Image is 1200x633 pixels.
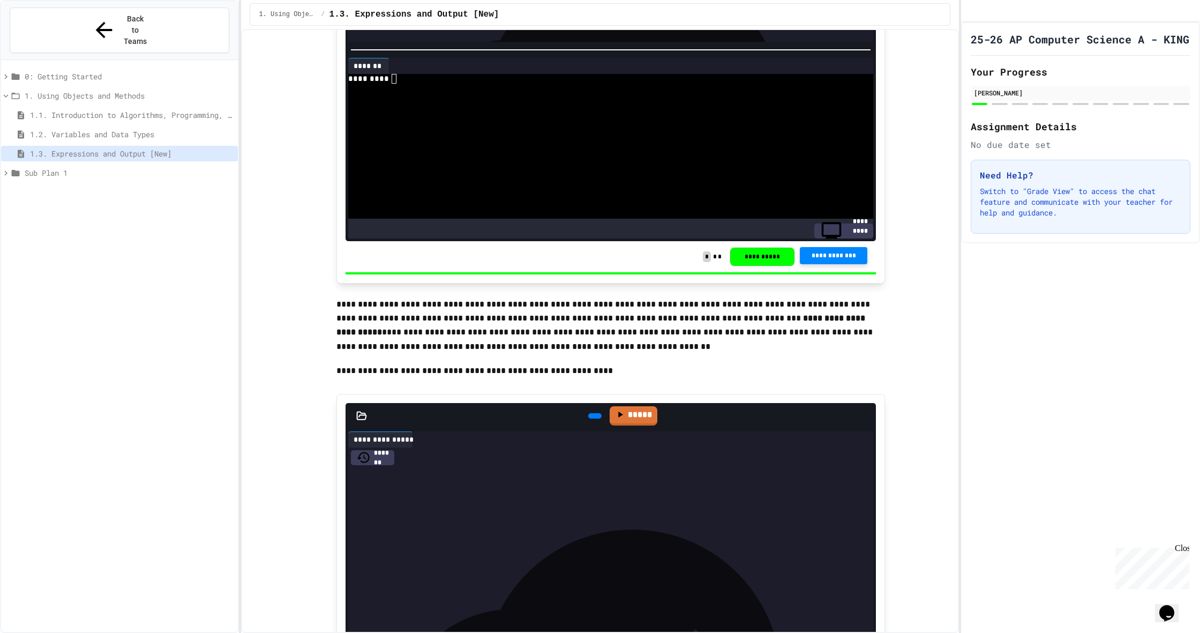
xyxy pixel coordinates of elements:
div: [PERSON_NAME] [974,88,1187,98]
span: 1.3. Expressions and Output [New] [30,148,234,159]
h2: Assignment Details [971,119,1190,134]
div: No due date set [971,138,1190,151]
h3: Need Help? [980,169,1181,182]
h1: 25-26 AP Computer Science A - KING [971,32,1189,47]
span: Sub Plan 1 [25,167,234,178]
span: 1.3. Expressions and Output [New] [329,8,499,21]
span: 1. Using Objects and Methods [25,90,234,101]
span: 1. Using Objects and Methods [259,10,317,19]
div: Chat with us now!Close [4,4,74,68]
span: 0: Getting Started [25,71,234,82]
button: Back to Teams [10,8,229,53]
iframe: chat widget [1155,590,1189,622]
span: / [321,10,325,19]
span: 1.2. Variables and Data Types [30,129,234,140]
h2: Your Progress [971,64,1190,79]
span: 1.1. Introduction to Algorithms, Programming, and Compilers [30,109,234,121]
iframe: chat widget [1111,543,1189,589]
p: Switch to "Grade View" to access the chat feature and communicate with your teacher for help and ... [980,186,1181,218]
span: Back to Teams [123,13,148,47]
